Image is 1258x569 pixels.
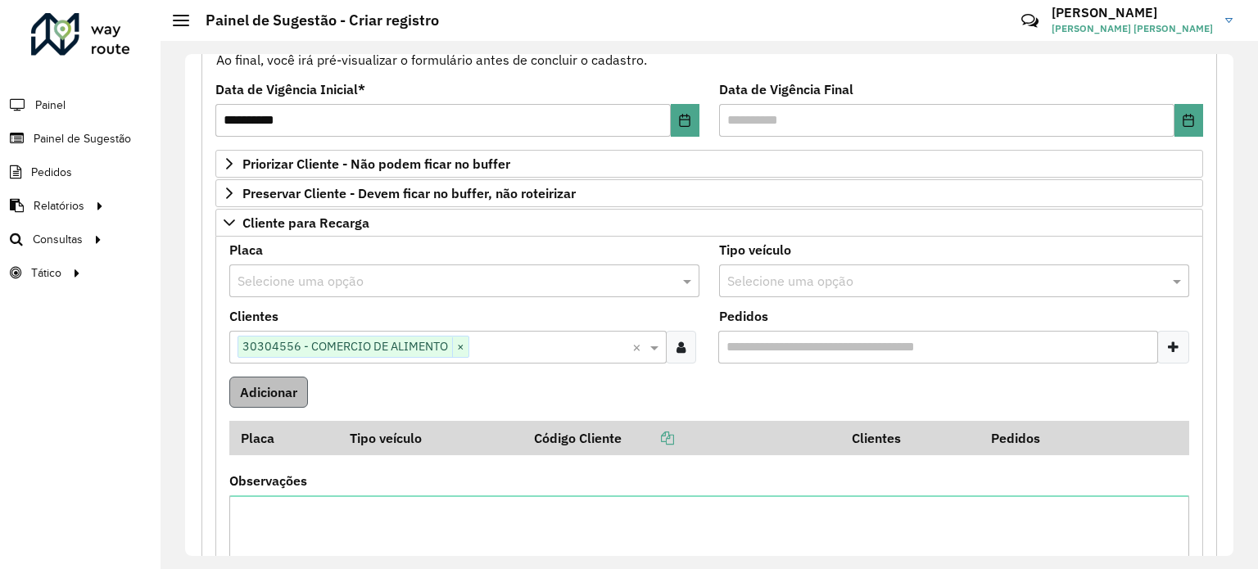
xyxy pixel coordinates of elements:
span: × [452,337,468,357]
span: Tático [31,264,61,282]
span: Pedidos [31,164,72,181]
a: Copiar [622,430,674,446]
span: [PERSON_NAME] [PERSON_NAME] [1052,21,1213,36]
a: Priorizar Cliente - Não podem ficar no buffer [215,150,1203,178]
span: Relatórios [34,197,84,215]
a: Cliente para Recarga [215,209,1203,237]
h2: Painel de Sugestão - Criar registro [189,11,439,29]
a: Contato Rápido [1012,3,1048,38]
th: Placa [229,421,338,455]
span: Preservar Cliente - Devem ficar no buffer, não roteirizar [242,187,576,200]
span: Cliente para Recarga [242,216,369,229]
button: Adicionar [229,377,308,408]
th: Código Cliente [523,421,840,455]
span: Painel [35,97,66,114]
th: Tipo veículo [338,421,523,455]
label: Observações [229,471,307,490]
label: Data de Vigência Inicial [215,79,365,99]
button: Choose Date [671,104,699,137]
span: Consultas [33,231,83,248]
label: Tipo veículo [719,240,791,260]
span: Painel de Sugestão [34,130,131,147]
h3: [PERSON_NAME] [1052,5,1213,20]
label: Clientes [229,306,278,326]
span: Priorizar Cliente - Não podem ficar no buffer [242,157,510,170]
a: Preservar Cliente - Devem ficar no buffer, não roteirizar [215,179,1203,207]
span: 30304556 - COMERCIO DE ALIMENTO [238,336,452,356]
th: Pedidos [980,421,1120,455]
th: Clientes [840,421,980,455]
span: Clear all [632,337,646,357]
button: Choose Date [1174,104,1203,137]
label: Pedidos [719,306,768,326]
label: Data de Vigência Final [719,79,853,99]
label: Placa [229,240,263,260]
